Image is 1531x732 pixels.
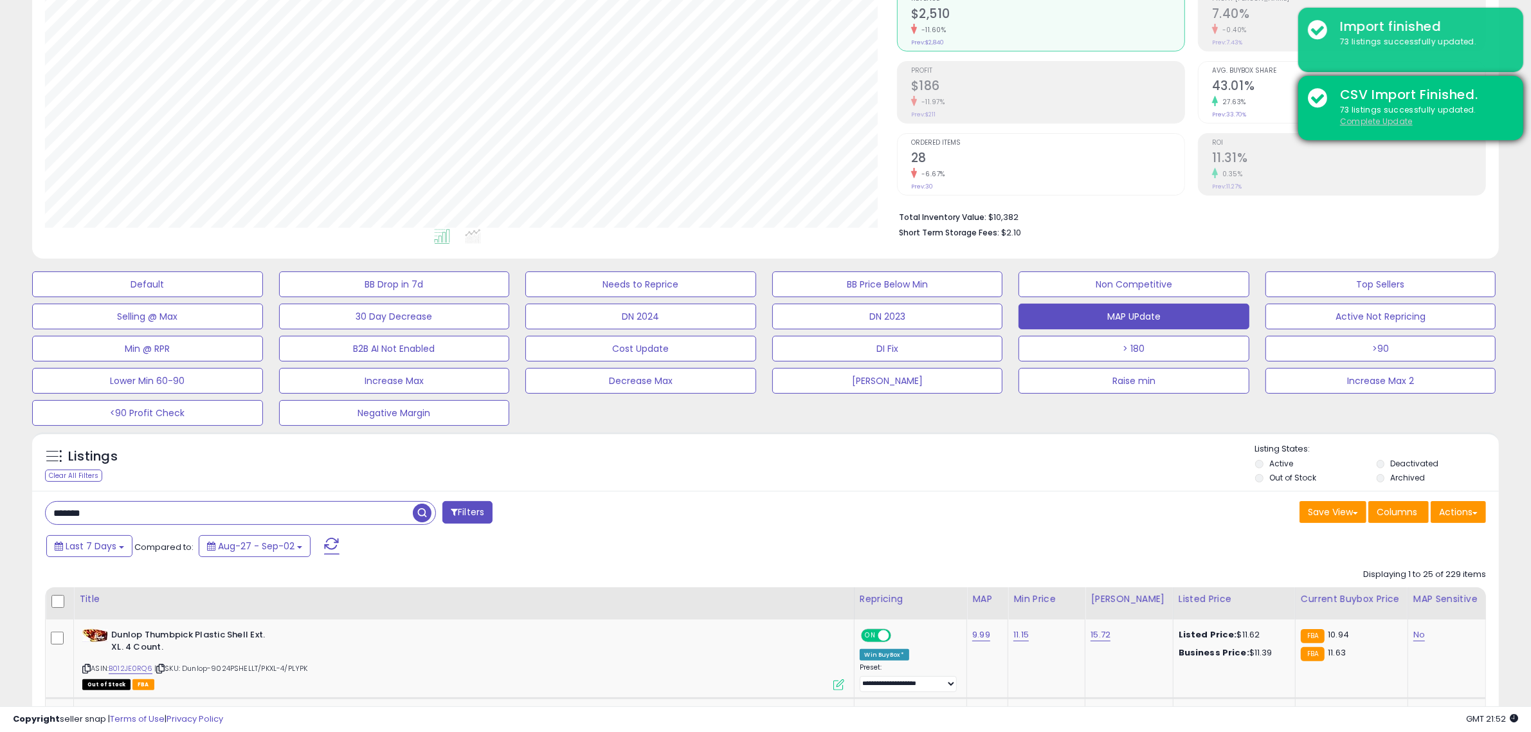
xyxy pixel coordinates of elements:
a: 9.99 [972,628,990,641]
span: Ordered Items [911,140,1184,147]
div: MAP [972,592,1002,606]
u: Complete Update [1340,116,1413,127]
button: B2B AI Not Enabled [279,336,510,361]
button: Cost Update [525,336,756,361]
b: Listed Price: [1179,628,1237,641]
button: Lower Min 60-90 [32,368,263,394]
small: Prev: $211 [911,111,936,118]
button: DN 2024 [525,304,756,329]
div: ASIN: [82,629,844,689]
h2: 11.31% [1212,151,1485,168]
div: Min Price [1013,592,1080,606]
div: [PERSON_NAME] [1091,592,1167,606]
button: > 180 [1019,336,1249,361]
div: Repricing [860,592,962,606]
small: FBA [1301,647,1325,661]
span: OFF [889,630,909,641]
button: BB Price Below Min [772,271,1003,297]
div: $11.39 [1179,647,1285,659]
span: All listings that are currently out of stock and unavailable for purchase on Amazon [82,679,131,690]
div: 73 listings successfully updated. [1330,104,1514,128]
span: Profit [911,68,1184,75]
button: Min @ RPR [32,336,263,361]
small: 0.35% [1218,169,1243,179]
small: 27.63% [1218,97,1246,107]
div: CSV Import Finished. [1330,86,1514,104]
span: 11.63 [1328,646,1346,659]
h5: Listings [68,448,118,466]
b: Short Term Storage Fees: [899,227,999,238]
label: Out of Stock [1269,472,1316,483]
span: Aug-27 - Sep-02 [218,540,294,553]
span: 10.94 [1328,628,1349,641]
button: Raise min [1019,368,1249,394]
span: Avg. Buybox Share [1212,68,1485,75]
small: -11.97% [917,97,945,107]
button: Default [32,271,263,297]
label: Archived [1391,472,1426,483]
button: Non Competitive [1019,271,1249,297]
button: Negative Margin [279,400,510,426]
button: Top Sellers [1265,271,1496,297]
span: Last 7 Days [66,540,116,553]
div: Displaying 1 to 25 of 229 items [1363,569,1486,581]
h2: 28 [911,151,1184,168]
h2: $186 [911,78,1184,96]
a: Terms of Use [110,713,165,725]
b: Business Price: [1179,646,1249,659]
small: Prev: 11.27% [1212,183,1242,190]
small: Prev: $2,840 [911,39,944,46]
div: Clear All Filters [45,470,102,482]
button: Increase Max [279,368,510,394]
button: MAP UPdate [1019,304,1249,329]
b: Dunlop Thumbpick Plastic Shell Ext. XL. 4 Count. [111,629,267,656]
a: 15.72 [1091,628,1110,641]
span: ROI [1212,140,1485,147]
small: -6.67% [917,169,945,179]
h2: $2,510 [911,6,1184,24]
div: Preset: [860,663,957,692]
button: 30 Day Decrease [279,304,510,329]
div: Listed Price [1179,592,1290,606]
span: ON [862,630,878,641]
button: Selling @ Max [32,304,263,329]
span: Compared to: [134,541,194,553]
small: Prev: 30 [911,183,933,190]
a: No [1413,628,1425,641]
small: FBA [1301,629,1325,643]
img: 415UT5g11yL._SL40_.jpg [82,629,108,642]
div: Current Buybox Price [1301,592,1402,606]
button: Aug-27 - Sep-02 [199,535,311,557]
label: Active [1269,458,1293,469]
span: 2025-09-10 21:52 GMT [1466,713,1518,725]
button: Columns [1368,501,1429,523]
span: | SKU: Dunlop-9024PSHELLT/PKXL-4/PLYPK [154,663,307,673]
button: [PERSON_NAME] [772,368,1003,394]
div: MAP Sensitive [1413,592,1480,606]
div: Win BuyBox * [860,649,910,661]
h2: 43.01% [1212,78,1485,96]
div: Title [79,592,849,606]
button: DN 2023 [772,304,1003,329]
a: 11.15 [1013,628,1029,641]
button: Actions [1431,501,1486,523]
a: Privacy Policy [167,713,223,725]
small: -0.40% [1218,25,1247,35]
button: >90 [1265,336,1496,361]
button: DI Fix [772,336,1003,361]
div: $11.62 [1179,629,1285,641]
span: Columns [1377,506,1417,518]
small: Prev: 33.70% [1212,111,1246,118]
button: Needs to Reprice [525,271,756,297]
span: FBA [132,679,154,690]
a: B012JE0RQ6 [109,663,152,674]
button: Last 7 Days [46,535,132,557]
div: seller snap | | [13,713,223,726]
div: Import finished [1330,17,1514,36]
button: Active Not Repricing [1265,304,1496,329]
h2: 7.40% [1212,6,1485,24]
b: Total Inventory Value: [899,212,986,223]
small: Prev: 7.43% [1212,39,1242,46]
button: Filters [442,501,493,524]
th: CSV column name: cust_attr_5_MAP Sensitive [1408,587,1485,619]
